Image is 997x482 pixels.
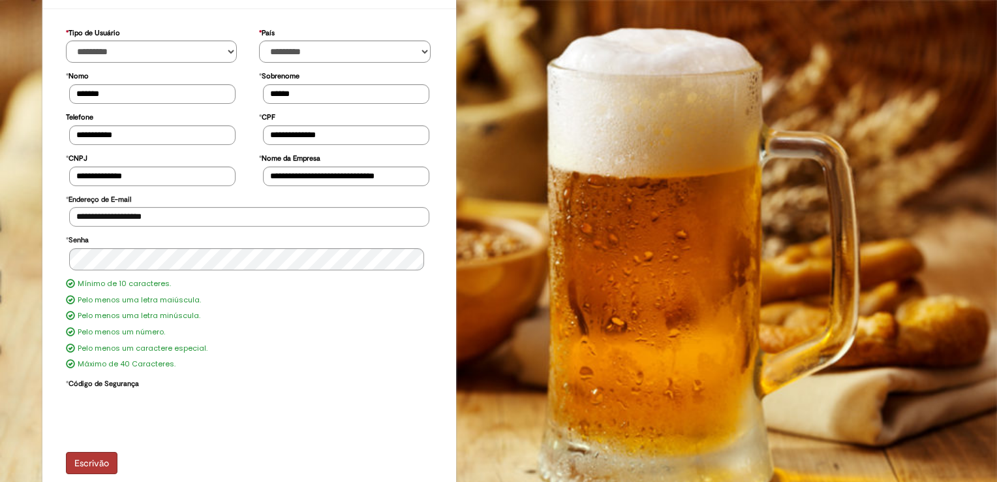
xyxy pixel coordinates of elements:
font: País [262,28,275,38]
iframe: reCAPTCHA [69,392,268,443]
label: Máximo de 40 Caracteres. [78,359,176,370]
label: Pelo menos um caractere especial. [78,344,207,354]
font: Nomo [69,71,89,81]
font: Código de Segurança [69,379,139,389]
font: Tipo de Usuário [69,28,120,38]
button: Escrivão [66,452,117,474]
font: CNPJ [69,153,87,163]
font: Sobrenome [262,71,299,81]
label: Mínimo de 10 caracteres. [78,279,171,289]
label: Telefone [66,106,93,125]
label: Pelo menos uma letra minúscula. [78,311,200,321]
font: Nome da Empresa [262,153,320,163]
label: Pelo menos um número. [78,327,165,338]
font: CPF [262,112,275,122]
font: Senha [69,235,89,245]
font: Endereço de E-mail [69,195,131,204]
label: Pelo menos uma letra maiúscula. [78,295,201,306]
